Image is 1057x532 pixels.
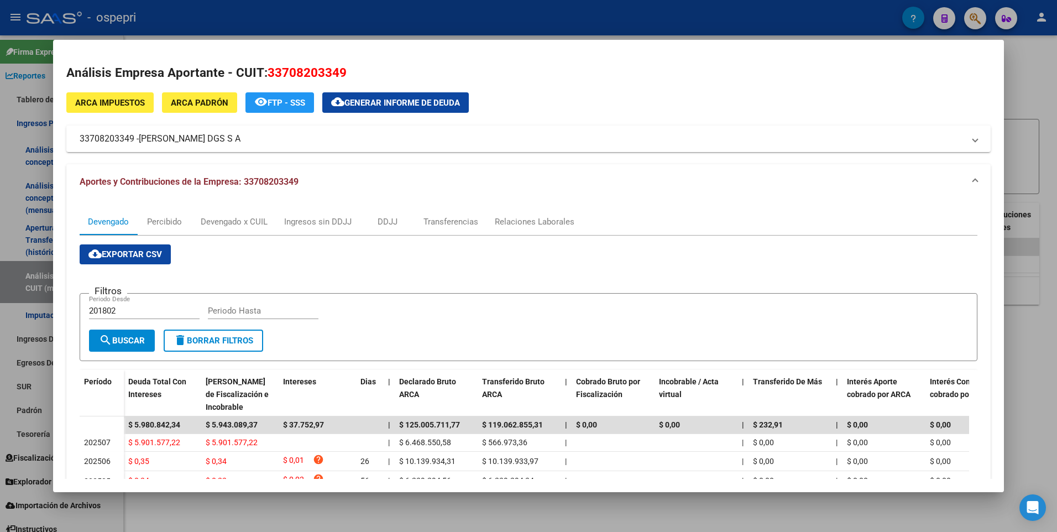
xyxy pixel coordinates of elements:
[206,420,258,429] span: $ 5.943.089,37
[831,370,843,419] datatable-header-cell: |
[128,438,180,447] span: $ 5.901.577,22
[283,377,316,386] span: Intereses
[399,420,460,429] span: $ 125.005.711,77
[847,377,911,399] span: Interés Aporte cobrado por ARCA
[66,92,154,113] button: ARCA Impuestos
[742,420,744,429] span: |
[399,377,456,399] span: Declarado Bruto ARCA
[66,126,991,152] mat-expansion-panel-header: 33708203349 -[PERSON_NAME] DGS S A
[80,244,171,264] button: Exportar CSV
[174,336,253,346] span: Borrar Filtros
[378,216,397,228] div: DDJJ
[388,457,390,466] span: |
[753,457,774,466] span: $ 0,00
[847,476,868,485] span: $ 0,00
[88,216,129,228] div: Devengado
[360,476,369,485] span: 56
[206,438,258,447] span: $ 5.901.577,22
[749,370,831,419] datatable-header-cell: Transferido De Más
[478,370,561,419] datatable-header-cell: Transferido Bruto ARCA
[572,370,655,419] datatable-header-cell: Cobrado Bruto por Fiscalización
[742,377,744,386] span: |
[576,377,640,399] span: Cobrado Bruto por Fiscalización
[84,457,111,466] span: 202506
[930,476,951,485] span: $ 0,00
[128,457,149,466] span: $ 0,35
[742,476,744,485] span: |
[565,438,567,447] span: |
[164,330,263,352] button: Borrar Filtros
[201,216,268,228] div: Devengado x CUIL
[836,438,838,447] span: |
[147,216,182,228] div: Percibido
[753,476,774,485] span: $ 0,00
[139,132,240,145] span: [PERSON_NAME] DGS S A
[753,438,774,447] span: $ 0,00
[99,336,145,346] span: Buscar
[322,92,469,113] button: Generar informe de deuda
[279,370,356,419] datatable-header-cell: Intereses
[482,438,527,447] span: $ 566.973,36
[75,98,145,108] span: ARCA Impuestos
[753,377,822,386] span: Transferido De Más
[89,285,127,297] h3: Filtros
[66,64,991,82] h2: Análisis Empresa Aportante - CUIT:
[88,249,162,259] span: Exportar CSV
[659,377,719,399] span: Incobrable / Acta virtual
[495,216,574,228] div: Relaciones Laborales
[80,132,965,145] mat-panel-title: 33708203349 -
[128,377,186,399] span: Deuda Total Con Intereses
[128,476,149,485] span: $ 0,24
[423,216,478,228] div: Transferencias
[930,457,951,466] span: $ 0,00
[84,477,111,486] span: 202505
[283,420,324,429] span: $ 37.752,97
[1019,494,1046,521] div: Open Intercom Messenger
[388,476,390,485] span: |
[206,476,227,485] span: $ 0,22
[930,420,951,429] span: $ 0,00
[360,457,369,466] span: 26
[388,420,390,429] span: |
[84,377,112,386] span: Período
[565,420,567,429] span: |
[561,370,572,419] datatable-header-cell: |
[162,92,237,113] button: ARCA Padrón
[254,95,268,108] mat-icon: remove_red_eye
[737,370,749,419] datatable-header-cell: |
[482,377,545,399] span: Transferido Bruto ARCA
[847,438,868,447] span: $ 0,00
[395,370,478,419] datatable-header-cell: Declarado Bruto ARCA
[124,370,201,419] datatable-header-cell: Deuda Total Con Intereses
[360,377,376,386] span: Dias
[66,164,991,200] mat-expansion-panel-header: Aportes y Contribuciones de la Empresa: 33708203349
[206,457,227,466] span: $ 0,34
[84,438,111,447] span: 202507
[283,454,304,469] span: $ 0,01
[565,377,567,386] span: |
[284,216,352,228] div: Ingresos sin DDJJ
[753,420,783,429] span: $ 232,91
[313,454,324,465] i: help
[384,370,395,419] datatable-header-cell: |
[836,377,838,386] span: |
[843,370,925,419] datatable-header-cell: Interés Aporte cobrado por ARCA
[930,377,1002,399] span: Interés Contribución cobrado por ARCA
[388,438,390,447] span: |
[171,98,228,108] span: ARCA Padrón
[930,438,951,447] span: $ 0,00
[482,420,543,429] span: $ 119.062.855,31
[482,476,534,485] span: $ 6.239.294,34
[80,370,124,416] datatable-header-cell: Período
[565,476,567,485] span: |
[268,65,347,80] span: 33708203349
[313,473,324,484] i: help
[565,457,567,466] span: |
[201,370,279,419] datatable-header-cell: Deuda Bruta Neto de Fiscalización e Incobrable
[399,476,451,485] span: $ 6.239.294,56
[836,420,838,429] span: |
[847,457,868,466] span: $ 0,00
[88,247,102,260] mat-icon: cloud_download
[388,377,390,386] span: |
[268,98,305,108] span: FTP - SSS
